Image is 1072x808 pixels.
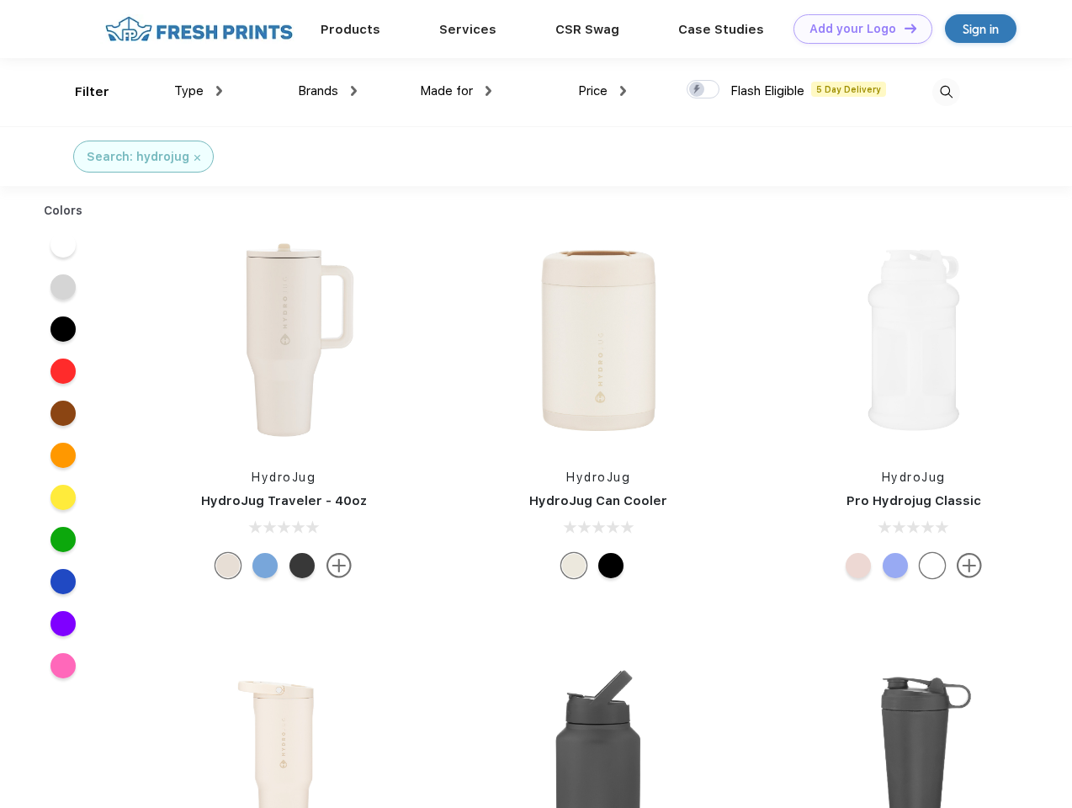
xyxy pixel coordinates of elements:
[31,202,96,220] div: Colors
[298,83,338,98] span: Brands
[730,83,804,98] span: Flash Eligible
[945,14,1016,43] a: Sign in
[194,155,200,161] img: filter_cancel.svg
[87,148,189,166] div: Search: hydrojug
[809,22,896,36] div: Add your Logo
[174,83,204,98] span: Type
[598,553,624,578] div: Black
[172,228,395,452] img: func=resize&h=266
[932,78,960,106] img: desktop_search.svg
[326,553,352,578] img: more.svg
[957,553,982,578] img: more.svg
[201,493,367,508] a: HydroJug Traveler - 40oz
[252,470,316,484] a: HydroJug
[561,553,586,578] div: Cream
[578,83,608,98] span: Price
[846,493,981,508] a: Pro Hydrojug Classic
[883,553,908,578] div: Hyper Blue
[420,83,473,98] span: Made for
[321,22,380,37] a: Products
[252,553,278,578] div: Riptide
[289,553,315,578] div: Black
[920,553,945,578] div: White
[882,470,946,484] a: HydroJug
[811,82,886,97] span: 5 Day Delivery
[75,82,109,102] div: Filter
[216,86,222,96] img: dropdown.png
[905,24,916,33] img: DT
[566,470,630,484] a: HydroJug
[215,553,241,578] div: Cream
[963,19,999,39] div: Sign in
[846,553,871,578] div: Pink Sand
[529,493,667,508] a: HydroJug Can Cooler
[802,228,1026,452] img: func=resize&h=266
[486,228,710,452] img: func=resize&h=266
[486,86,491,96] img: dropdown.png
[351,86,357,96] img: dropdown.png
[100,14,298,44] img: fo%20logo%202.webp
[620,86,626,96] img: dropdown.png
